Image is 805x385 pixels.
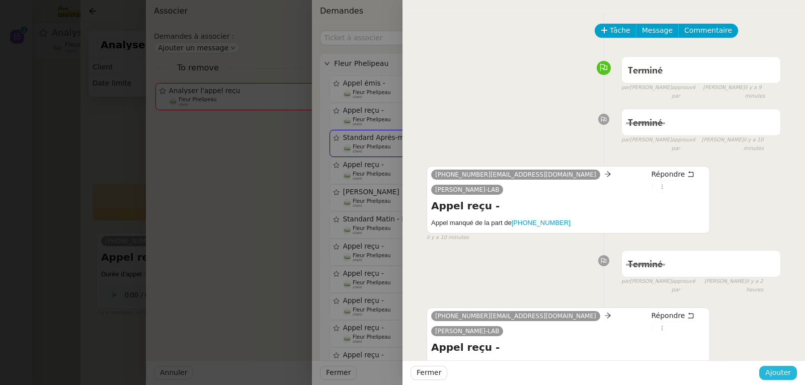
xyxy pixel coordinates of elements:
span: Terminé [628,66,663,75]
span: approuvé par [672,136,702,152]
h5: Appel manqué de la part de [431,218,705,228]
span: false [427,162,443,170]
span: false [427,303,443,311]
a: [PHONE_NUMBER] [512,219,571,226]
span: false [621,246,638,254]
span: il y a 10 minutes [744,136,781,152]
button: Répondre [648,310,698,321]
span: Message [642,25,673,36]
span: approuvé par [672,277,704,294]
span: false [621,52,638,60]
small: [PERSON_NAME] [PERSON_NAME] [621,136,781,152]
span: Tâche [610,25,630,36]
small: [PERSON_NAME] [PERSON_NAME] [621,277,781,294]
span: Terminé [628,260,663,269]
span: par [621,277,630,294]
small: [PERSON_NAME] [PERSON_NAME] [621,84,781,100]
button: Commentaire [678,24,738,38]
span: Fermer [417,367,441,378]
span: [PHONE_NUMBER][EMAIL_ADDRESS][DOMAIN_NAME] [435,171,596,178]
span: Terminé [628,119,663,128]
span: il y a 2 heures [746,277,781,294]
a: [PERSON_NAME]-LAB [431,185,503,194]
button: Message [636,24,679,38]
span: par [621,84,630,100]
button: Répondre [648,169,698,180]
span: Commentaire [684,25,732,36]
h4: Appel reçu - [431,340,705,354]
span: Ajouter [765,367,791,378]
span: par [621,136,630,152]
span: il y a 9 minutes [745,84,781,100]
button: Ajouter [759,366,797,380]
span: Répondre [652,311,685,321]
button: Tâche [595,24,636,38]
span: [PHONE_NUMBER][EMAIL_ADDRESS][DOMAIN_NAME] [435,313,596,320]
a: [PERSON_NAME]-LAB [431,327,503,336]
h4: Appel reçu - [431,199,705,213]
span: il y a 10 minutes [427,234,469,242]
h5: Appel manqué de la part de [431,359,705,369]
span: false [621,104,638,112]
span: approuvé par [672,84,703,100]
span: Répondre [652,169,685,179]
button: Fermer [411,366,447,380]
